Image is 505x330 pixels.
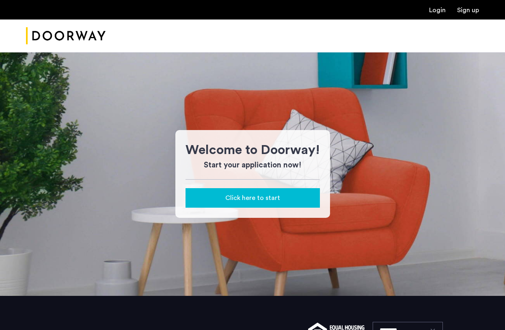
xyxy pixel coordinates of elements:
[26,21,106,51] a: Cazamio Logo
[26,21,106,51] img: logo
[186,160,320,171] h3: Start your application now!
[186,140,320,160] h1: Welcome to Doorway!
[225,193,280,203] span: Click here to start
[429,7,446,13] a: Login
[457,7,479,13] a: Registration
[186,188,320,208] button: button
